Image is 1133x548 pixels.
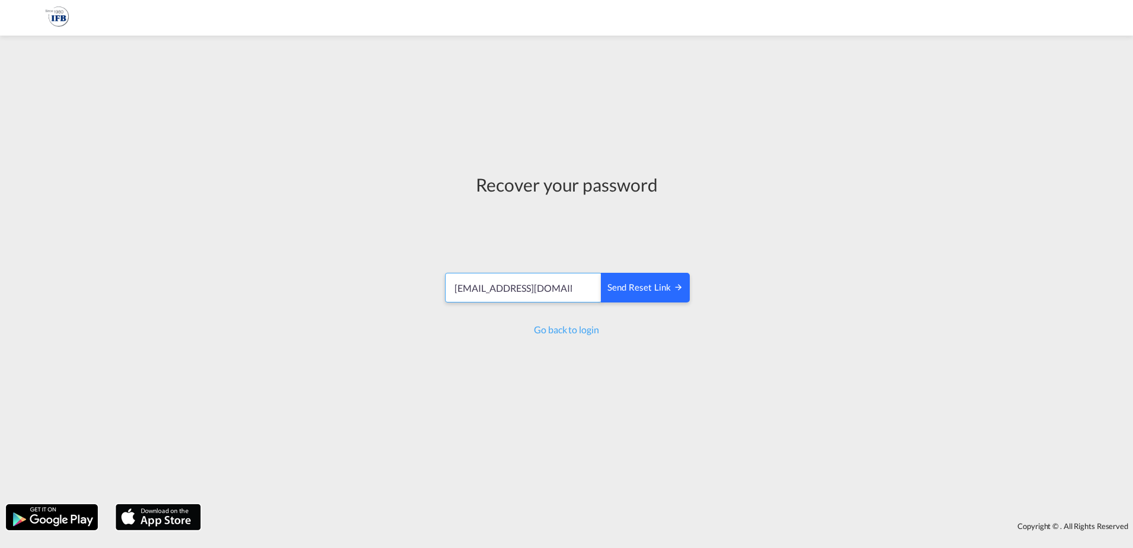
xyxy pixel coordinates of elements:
[18,5,98,31] img: 271b9630251911ee9154c7e799fa16d3.png
[114,503,202,531] img: apple.png
[476,209,657,255] iframe: reCAPTCHA
[443,172,690,197] div: Recover your password
[445,273,602,302] input: Email
[674,282,683,292] md-icon: icon-arrow-right
[534,324,598,335] a: Go back to login
[207,516,1133,536] div: Copyright © . All Rights Reserved
[601,273,690,302] button: SEND RESET LINK
[607,281,683,295] div: Send reset link
[5,503,99,531] img: google.png
[558,281,572,295] keeper-lock: Open Keeper Popup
